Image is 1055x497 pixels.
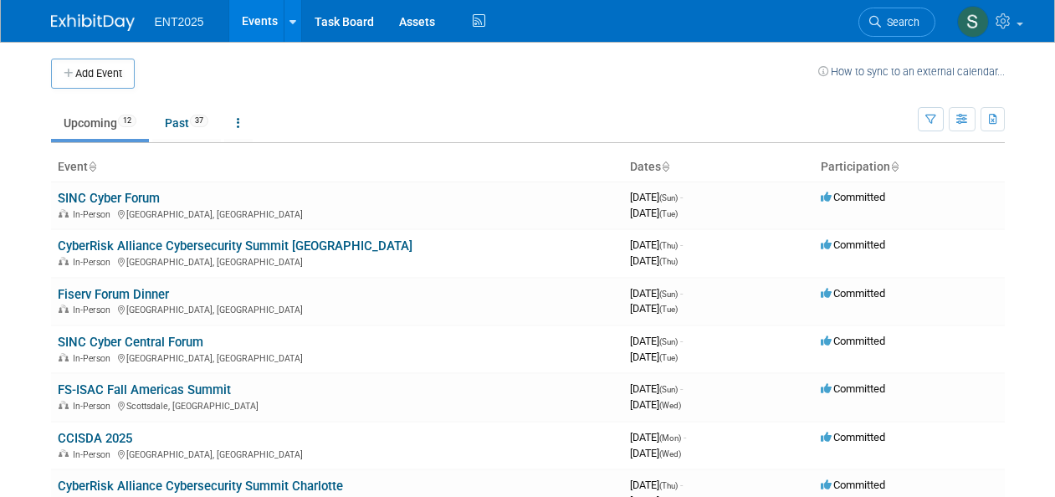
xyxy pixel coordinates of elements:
[630,254,678,267] span: [DATE]
[659,337,678,346] span: (Sun)
[680,335,683,347] span: -
[58,254,617,268] div: [GEOGRAPHIC_DATA], [GEOGRAPHIC_DATA]
[821,238,885,251] span: Committed
[630,287,683,300] span: [DATE]
[680,191,683,203] span: -
[51,153,623,182] th: Event
[73,401,115,412] span: In-Person
[630,335,683,347] span: [DATE]
[821,479,885,491] span: Committed
[73,305,115,315] span: In-Person
[659,257,678,266] span: (Thu)
[59,305,69,313] img: In-Person Event
[821,335,885,347] span: Committed
[680,287,683,300] span: -
[58,287,169,302] a: Fiserv Forum Dinner
[88,160,96,173] a: Sort by Event Name
[659,481,678,490] span: (Thu)
[152,107,221,139] a: Past37
[51,107,149,139] a: Upcoming12
[881,16,919,28] span: Search
[630,351,678,363] span: [DATE]
[58,479,343,494] a: CyberRisk Alliance Cybersecurity Summit Charlotte
[59,209,69,218] img: In-Person Event
[821,191,885,203] span: Committed
[821,287,885,300] span: Committed
[51,59,135,89] button: Add Event
[51,14,135,31] img: ExhibitDay
[630,302,678,315] span: [DATE]
[684,431,686,443] span: -
[957,6,989,38] img: Stephanie Silva
[59,353,69,361] img: In-Person Event
[58,398,617,412] div: Scottsdale, [GEOGRAPHIC_DATA]
[659,401,681,410] span: (Wed)
[58,191,160,206] a: SINC Cyber Forum
[659,209,678,218] span: (Tue)
[73,257,115,268] span: In-Person
[661,160,669,173] a: Sort by Start Date
[890,160,899,173] a: Sort by Participation Type
[623,153,814,182] th: Dates
[73,209,115,220] span: In-Person
[58,335,203,350] a: SINC Cyber Central Forum
[659,449,681,459] span: (Wed)
[680,238,683,251] span: -
[821,431,885,443] span: Committed
[155,15,204,28] span: ENT2025
[630,382,683,395] span: [DATE]
[630,191,683,203] span: [DATE]
[630,238,683,251] span: [DATE]
[630,431,686,443] span: [DATE]
[659,241,678,250] span: (Thu)
[58,431,132,446] a: CCISDA 2025
[58,382,231,397] a: FS-ISAC Fall Americas Summit
[814,153,1005,182] th: Participation
[73,449,115,460] span: In-Person
[630,207,678,219] span: [DATE]
[680,382,683,395] span: -
[58,447,617,460] div: [GEOGRAPHIC_DATA], [GEOGRAPHIC_DATA]
[73,353,115,364] span: In-Person
[59,257,69,265] img: In-Person Event
[659,353,678,362] span: (Tue)
[659,385,678,394] span: (Sun)
[630,398,681,411] span: [DATE]
[659,193,678,202] span: (Sun)
[190,115,208,127] span: 37
[680,479,683,491] span: -
[58,238,412,254] a: CyberRisk Alliance Cybersecurity Summit [GEOGRAPHIC_DATA]
[821,382,885,395] span: Committed
[118,115,136,127] span: 12
[59,401,69,409] img: In-Person Event
[858,8,935,37] a: Search
[659,289,678,299] span: (Sun)
[818,65,1005,78] a: How to sync to an external calendar...
[58,302,617,315] div: [GEOGRAPHIC_DATA], [GEOGRAPHIC_DATA]
[659,305,678,314] span: (Tue)
[630,447,681,459] span: [DATE]
[659,433,681,443] span: (Mon)
[59,449,69,458] img: In-Person Event
[630,479,683,491] span: [DATE]
[58,207,617,220] div: [GEOGRAPHIC_DATA], [GEOGRAPHIC_DATA]
[58,351,617,364] div: [GEOGRAPHIC_DATA], [GEOGRAPHIC_DATA]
